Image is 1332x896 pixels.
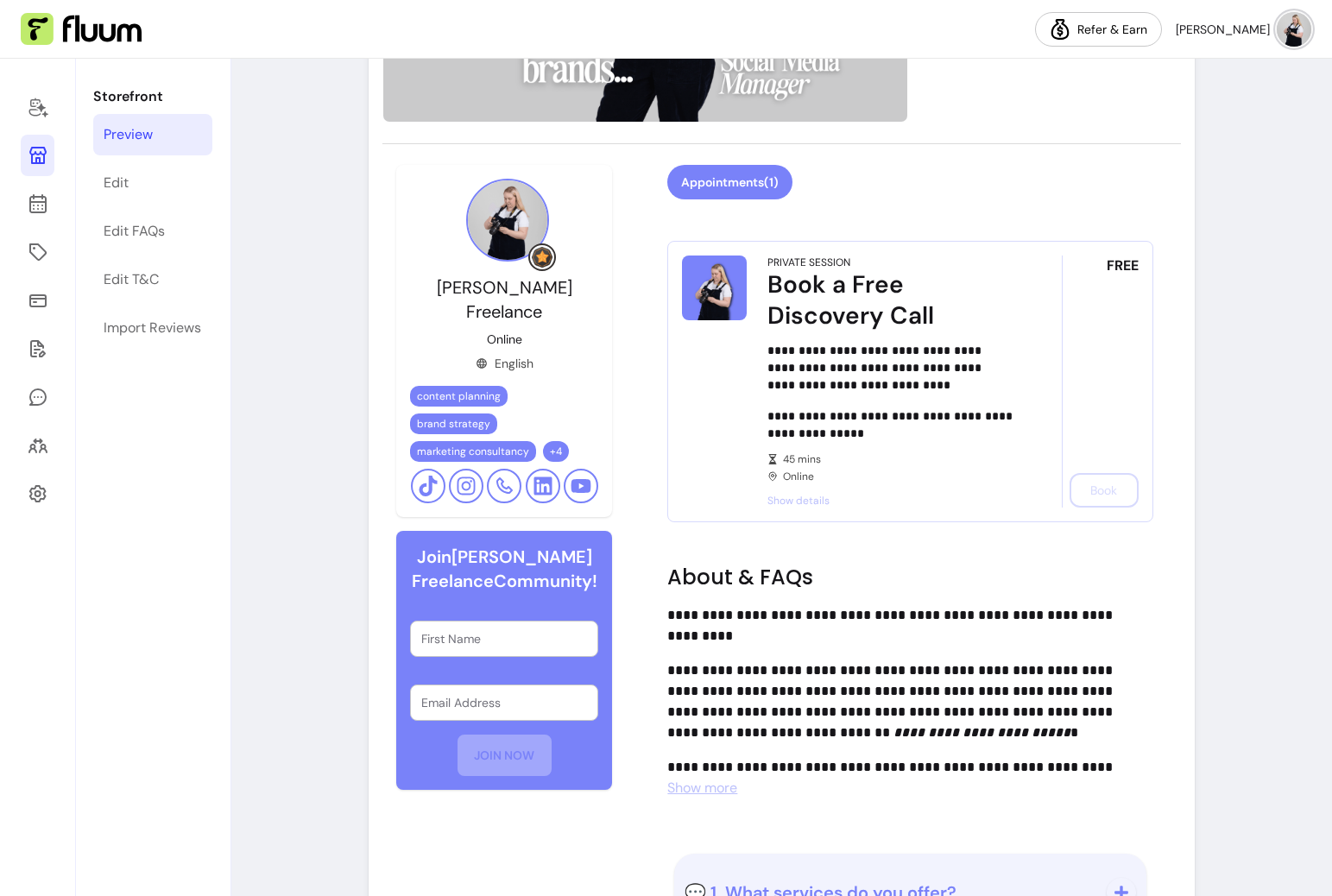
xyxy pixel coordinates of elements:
[466,179,549,262] img: Provider image
[21,86,54,128] a: Home
[767,494,1013,508] span: Show details
[104,269,159,290] div: Edit T&C
[21,473,54,514] a: Settings
[1176,12,1311,47] button: avatar[PERSON_NAME]
[21,376,54,418] a: My Messages
[417,389,501,403] span: content planning
[93,114,212,155] a: Preview
[783,452,1013,466] span: 45 mins
[93,86,212,107] p: Storefront
[546,445,565,458] span: + 4
[1107,256,1139,276] span: FREE
[1277,12,1311,47] img: avatar
[487,331,522,348] p: Online
[21,425,54,466] a: Clients
[421,694,587,711] input: Email Address
[21,231,54,273] a: Offerings
[21,280,54,321] a: Sales
[682,256,747,320] img: Book a Free Discovery Call
[476,355,533,372] div: English
[421,630,587,647] input: First Name
[93,259,212,300] a: Edit T&C
[21,183,54,224] a: Calendar
[93,211,212,252] a: Edit FAQs
[93,307,212,349] a: Import Reviews
[21,135,54,176] a: Storefront
[104,221,165,242] div: Edit FAQs
[667,165,792,199] button: Appointments(1)
[767,452,1013,483] div: Online
[410,545,598,593] h6: Join [PERSON_NAME] Freelance Community!
[437,276,572,323] span: [PERSON_NAME] Freelance
[104,124,153,145] div: Preview
[417,445,529,458] span: marketing consultancy
[104,318,201,338] div: Import Reviews
[21,13,142,46] img: Fluum Logo
[767,256,850,269] div: Private Session
[532,247,552,268] img: Grow
[667,564,1152,591] h2: About & FAQs
[417,417,490,431] span: brand strategy
[667,779,737,797] span: Show more
[21,328,54,369] a: Forms
[104,173,129,193] div: Edit
[767,269,1013,331] div: Book a Free Discovery Call
[1035,12,1162,47] a: Refer & Earn
[1176,21,1270,38] span: [PERSON_NAME]
[93,162,212,204] a: Edit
